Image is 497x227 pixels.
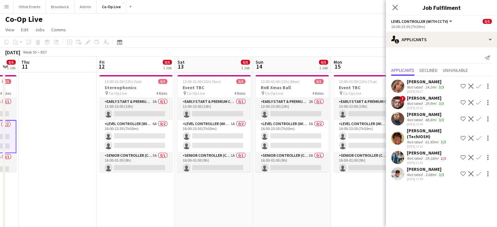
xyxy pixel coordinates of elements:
app-card-role: Senior Controller (CCTV)1A0/116:00-01:00 (9h) [334,152,407,174]
span: 0/5 [158,79,167,84]
div: [DATE] 10:41 [407,106,445,110]
div: Not rated [407,101,424,106]
span: 12 [98,63,105,70]
span: Co-Op Live [265,91,283,96]
div: BST [41,50,47,55]
app-skills-label: 2/3 [441,156,446,161]
span: Level Controller (with CCTV) [391,19,448,24]
div: 16:00-23:30 (7h30m) [391,24,492,29]
div: Not rated [407,172,424,177]
app-skills-label: 3/3 [441,139,446,144]
app-job-card: 13:00-01:00 (12h) (Sun)0/5Event TBC Co-Op Live4 RolesEarly Start & Premium Controller (with CCTV)... [177,75,251,172]
div: Not rated [407,156,424,161]
h3: Job Fulfilment [386,3,497,12]
app-job-card: 13:00-01:00 (12h) (Tue)0/5Event TBC Co-Op Live4 RolesEarly Start & Premium Controller (with CCTV)... [334,75,407,172]
span: 13 [176,63,185,70]
span: Declined [420,68,438,73]
span: 0/5 [319,60,328,65]
app-card-role: Early Start & Premium Controller (with CCTV)0/113:00-23:00 (10h) [334,98,407,120]
div: [DATE] 08:17 [407,89,445,94]
span: Fri [99,59,105,65]
span: 0/5 [163,60,172,65]
span: 13:00-01:00 (12h) (Sat) [105,79,142,84]
span: 14 [255,63,263,70]
button: Broadwick [46,0,75,13]
span: 0/5 [314,79,323,84]
a: Jobs [32,25,47,34]
app-card-role: Senior Controller (CCTV)3A0/116:00-01:00 (9h) [256,152,329,174]
div: [PERSON_NAME] [407,79,445,85]
a: Comms [49,25,69,34]
div: [PERSON_NAME] [407,150,447,156]
div: 61.95mi [424,139,439,144]
app-card-role: Level Controller (with CCTV)5A0/216:00-23:30 (7h30m) [256,120,329,152]
div: Applicants [386,32,497,47]
div: [DATE] 10:43 [407,122,445,126]
div: Not rated [407,117,424,122]
div: 14.2mi [424,85,438,89]
app-card-role: Level Controller (with CCTV)6A0/216:00-23:30 (7h30m) [99,120,173,152]
h3: Event TBC [177,85,251,90]
div: [PERSON_NAME] [407,95,445,101]
span: 4 Roles [156,91,167,96]
span: 0/5 [241,60,250,65]
app-card-role: Senior Controller (CCTV)3A0/116:00-01:00 (9h) [99,152,173,174]
span: Co-Op Live [109,91,127,96]
div: 1 Job [241,65,250,70]
app-job-card: 13:00-01:00 (12h) (Mon)0/5RnB Xmas Ball Co-Op Live4 RolesEarly Start & Premium Controller (with C... [256,75,329,172]
div: 29.18mi [424,156,439,161]
app-skills-label: 3/3 [439,101,444,106]
div: [PERSON_NAME] (TechIOSH) [407,128,458,139]
button: Level Controller (with CCTV) [391,19,453,24]
span: Jobs [35,27,45,33]
div: [PERSON_NAME] [407,166,445,172]
h3: RnB Xmas Ball [256,85,329,90]
span: 13:00-01:00 (12h) (Mon) [261,79,300,84]
div: [DATE] 13:33 [407,144,458,149]
div: 1 Job [319,65,328,70]
span: ! [400,96,406,102]
h1: Co-Op Live [5,14,42,24]
span: 13:00-01:00 (12h) (Sun) [183,79,221,84]
app-card-role: Level Controller (with CCTV)1A0/216:00-23:30 (7h30m) [177,120,251,152]
app-job-card: 13:00-01:00 (12h) (Sat)0/5Stereophonics Co-Op Live4 RolesEarly Start & Premium Controller (with C... [99,75,173,172]
div: [DATE] [5,49,20,56]
span: 13:00-01:00 (12h) (Tue) [339,79,377,84]
app-card-role: Level Controller (with CCTV)1A0/216:00-23:30 (7h30m) [334,120,407,152]
span: Week 50 [22,50,38,55]
app-skills-label: 3/3 [439,85,444,89]
span: Applicants [391,68,414,73]
div: 48.8mi [424,117,438,122]
div: [PERSON_NAME] [407,111,445,117]
span: 11 [20,63,29,70]
div: 29.9mi [424,101,438,106]
app-skills-label: 3/3 [439,172,444,177]
button: Co-Op Live [97,0,126,13]
div: 1 Job [163,65,172,70]
span: Thu [21,59,29,65]
div: 1 Job [7,65,15,70]
div: 3.68mi [424,172,438,177]
app-skills-label: 3/3 [439,117,444,122]
span: Unavailable [443,68,468,73]
h3: Event TBC [334,85,407,90]
app-card-role: Early Start & Premium Controller (with CCTV)2A0/113:00-23:00 (10h) [256,98,329,120]
app-card-role: Early Start & Premium Controller (with CCTV)3A0/113:00-23:00 (10h) [99,98,173,120]
span: Sat [177,59,185,65]
span: 4 Roles [234,91,245,96]
div: [DATE] 17:54 [407,177,445,181]
span: View [5,27,14,33]
span: Co-Op Live [343,91,361,96]
span: Comms [51,27,66,33]
h3: Stereophonics [99,85,173,90]
a: Edit [18,25,31,34]
span: 4 Roles [312,91,323,96]
div: Not rated [407,139,424,144]
app-card-role: Early Start & Premium Controller (with CCTV)0/113:00-23:00 (10h) [177,98,251,120]
span: 0/5 [483,19,492,24]
span: 15 [333,63,342,70]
